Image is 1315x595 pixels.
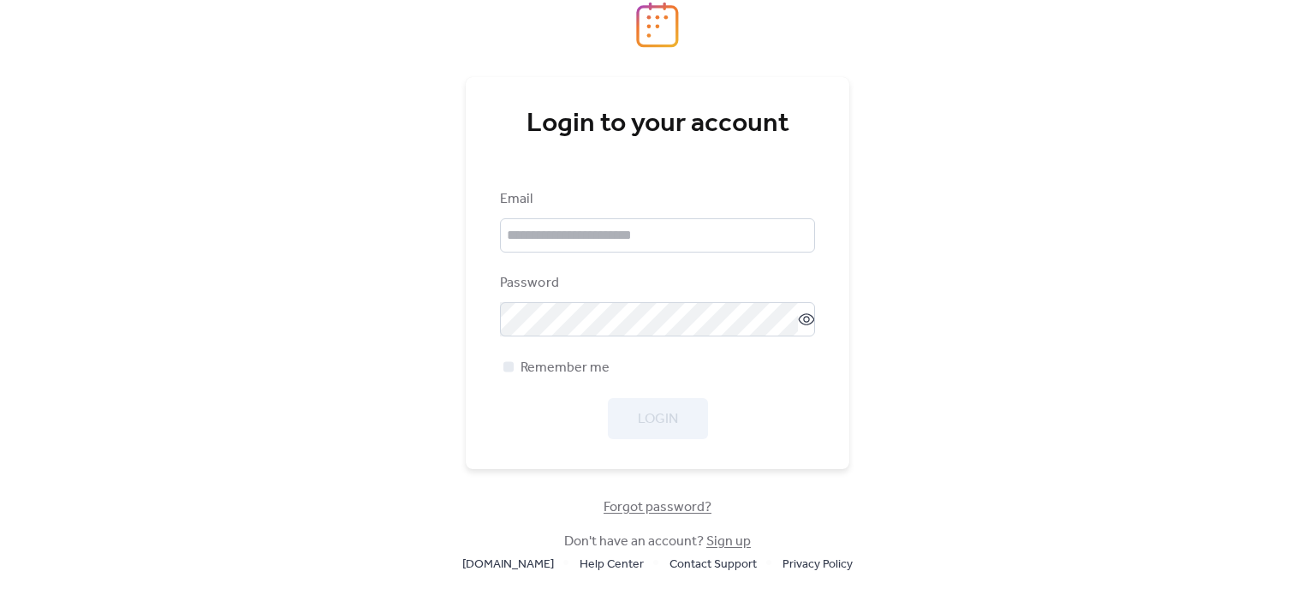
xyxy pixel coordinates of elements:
a: [DOMAIN_NAME] [462,553,554,574]
span: Help Center [580,555,644,575]
a: Privacy Policy [782,553,853,574]
div: Login to your account [500,107,815,141]
a: Help Center [580,553,644,574]
span: Privacy Policy [782,555,853,575]
a: Sign up [706,528,751,555]
div: Email [500,189,812,210]
span: Forgot password? [604,497,711,518]
span: Don't have an account? [564,532,751,552]
div: Password [500,273,812,294]
span: Contact Support [669,555,757,575]
span: [DOMAIN_NAME] [462,555,554,575]
a: Contact Support [669,553,757,574]
span: Remember me [521,358,610,378]
img: logo [636,2,679,48]
a: Forgot password? [604,503,711,512]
